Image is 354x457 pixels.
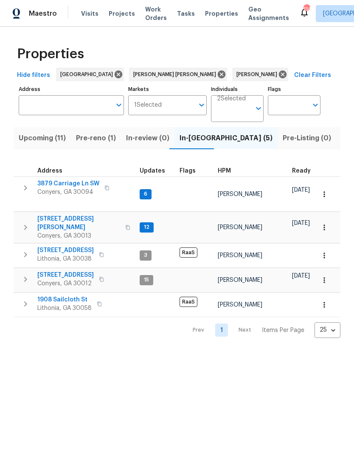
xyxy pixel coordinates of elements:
[37,188,99,196] span: Conyers, GA 30094
[140,276,152,284] span: 15
[253,102,264,114] button: Open
[211,87,264,92] label: Individuals
[37,246,94,255] span: [STREET_ADDRESS]
[196,99,208,111] button: Open
[140,190,151,198] span: 6
[140,224,153,231] span: 12
[37,279,94,288] span: Conyers, GA 30012
[128,87,207,92] label: Markets
[109,9,135,18] span: Projects
[17,50,84,58] span: Properties
[292,168,318,174] div: Earliest renovation start date (first business day after COE or Checkout)
[232,68,288,81] div: [PERSON_NAME]
[248,5,289,22] span: Geo Assignments
[37,304,92,312] span: Lithonia, GA 30058
[14,68,53,83] button: Hide filters
[268,87,320,92] label: Flags
[180,247,197,258] span: RaaS
[81,9,98,18] span: Visits
[37,271,94,279] span: [STREET_ADDRESS]
[218,253,262,258] span: [PERSON_NAME]
[60,70,116,79] span: [GEOGRAPHIC_DATA]
[145,5,167,22] span: Work Orders
[129,68,227,81] div: [PERSON_NAME] [PERSON_NAME]
[292,187,310,193] span: [DATE]
[134,102,162,109] span: 1 Selected
[37,215,120,232] span: [STREET_ADDRESS][PERSON_NAME]
[37,255,94,263] span: Lithonia, GA 30038
[180,132,273,144] span: In-[GEOGRAPHIC_DATA] (5)
[205,9,238,18] span: Properties
[140,252,151,259] span: 3
[37,179,99,188] span: 3879 Carriage Ln SW
[291,68,334,83] button: Clear Filters
[309,99,321,111] button: Open
[126,132,169,144] span: In-review (0)
[292,168,311,174] span: Ready
[56,68,124,81] div: [GEOGRAPHIC_DATA]
[19,87,124,92] label: Address
[37,295,92,304] span: 1908 Sailcloth St
[262,326,304,335] p: Items Per Page
[76,132,116,144] span: Pre-reno (1)
[140,168,165,174] span: Updates
[29,9,57,18] span: Maestro
[315,319,340,341] div: 25
[217,95,246,102] span: 2 Selected
[180,297,197,307] span: RaaS
[185,322,340,338] nav: Pagination Navigation
[37,168,62,174] span: Address
[294,70,331,81] span: Clear Filters
[303,5,309,14] div: 114
[133,70,219,79] span: [PERSON_NAME] [PERSON_NAME]
[236,70,281,79] span: [PERSON_NAME]
[292,220,310,226] span: [DATE]
[113,99,125,111] button: Open
[218,302,262,308] span: [PERSON_NAME]
[37,232,120,240] span: Conyers, GA 30013
[218,168,231,174] span: HPM
[180,168,196,174] span: Flags
[215,324,228,337] a: Goto page 1
[17,70,50,81] span: Hide filters
[218,224,262,230] span: [PERSON_NAME]
[177,11,195,17] span: Tasks
[218,277,262,283] span: [PERSON_NAME]
[292,273,310,279] span: [DATE]
[218,191,262,197] span: [PERSON_NAME]
[283,132,331,144] span: Pre-Listing (0)
[19,132,66,144] span: Upcoming (11)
